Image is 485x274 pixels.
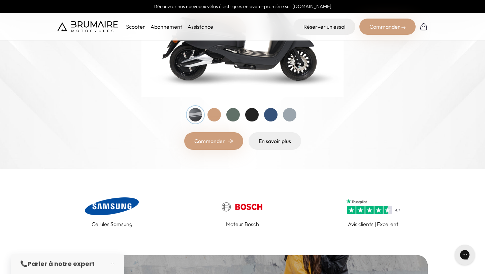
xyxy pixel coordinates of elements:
iframe: Gorgias live chat messenger [451,242,478,267]
div: Commander [359,19,416,35]
img: Panier [420,23,428,31]
p: Scooter [126,23,145,31]
a: Commander [184,132,243,150]
a: Cellules Samsung [57,196,166,228]
a: Avis clients | Excellent [319,196,428,228]
p: Cellules Samsung [92,220,132,228]
a: Moteur Bosch [188,196,297,228]
a: Assistance [188,23,213,30]
img: right-arrow-2.png [401,26,406,30]
a: Réserver un essai [293,19,355,35]
p: Avis clients | Excellent [348,220,398,228]
a: Abonnement [151,23,182,30]
p: Moteur Bosch [226,220,259,228]
a: En savoir plus [249,132,301,150]
img: right-arrow.png [228,139,233,143]
img: Brumaire Motocycles [57,21,118,32]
